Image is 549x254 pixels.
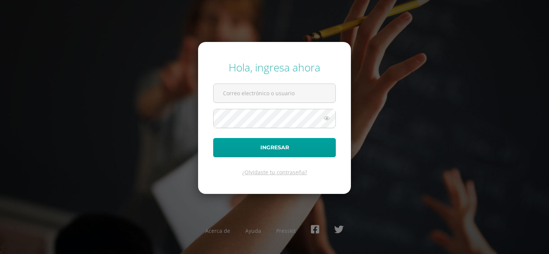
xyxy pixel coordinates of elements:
[276,227,296,234] a: Presskit
[242,169,307,176] a: ¿Olvidaste tu contraseña?
[213,138,336,157] button: Ingresar
[245,227,261,234] a: Ayuda
[213,60,336,74] div: Hola, ingresa ahora
[214,84,335,102] input: Correo electrónico o usuario
[205,227,230,234] a: Acerca de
